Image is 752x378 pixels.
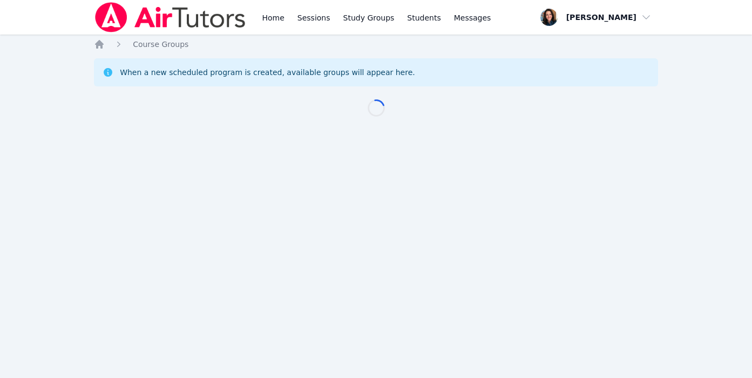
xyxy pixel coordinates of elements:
div: When a new scheduled program is created, available groups will appear here. [120,67,415,78]
nav: Breadcrumb [94,39,658,50]
a: Course Groups [133,39,188,50]
img: Air Tutors [94,2,247,32]
span: Messages [454,12,491,23]
span: Course Groups [133,40,188,49]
